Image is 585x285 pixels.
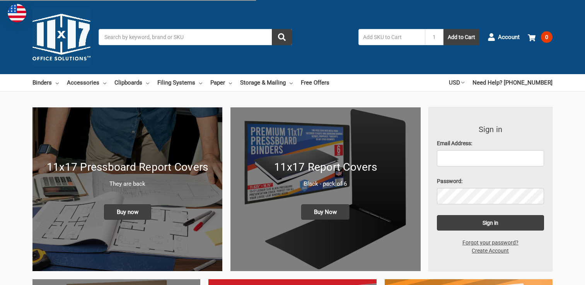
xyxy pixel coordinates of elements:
[472,74,553,91] a: Need Help? [PHONE_NUMBER]
[498,33,520,42] span: Account
[32,8,90,66] img: 11x17.com
[230,107,420,271] a: 11x17 Report Covers 11x17 Report Covers Black - pack of 6 Buy Now
[301,74,329,91] a: Free Offers
[443,29,479,45] button: Add to Cart
[32,74,59,91] a: Binders
[114,74,149,91] a: Clipboards
[157,74,202,91] a: Filing Systems
[41,159,214,175] h1: 11x17 Pressboard Report Covers
[67,74,106,91] a: Accessories
[437,124,544,135] h3: Sign in
[521,264,585,285] iframe: Google Customer Reviews
[239,180,412,188] p: Black - pack of 6
[239,159,412,175] h1: 11x17 Report Covers
[437,139,544,148] label: Email Address:
[301,204,350,220] span: Buy Now
[541,31,553,43] span: 0
[230,107,420,271] img: 11x17 Report Covers
[458,239,523,247] a: Forgot your password?
[8,4,26,22] img: duty and tax information for United States
[467,247,513,255] a: Create Account
[449,74,464,91] a: USD
[104,204,151,220] span: Buy now
[210,74,232,91] a: Paper
[437,215,544,231] input: Sign in
[32,107,222,271] img: New 11x17 Pressboard Binders
[437,177,544,185] label: Password:
[32,107,222,271] a: New 11x17 Pressboard Binders 11x17 Pressboard Report Covers They are back Buy now
[358,29,425,45] input: Add SKU to Cart
[240,74,293,91] a: Storage & Mailing
[528,27,553,47] a: 0
[99,29,292,45] input: Search by keyword, brand or SKU
[488,27,520,47] a: Account
[41,180,214,188] p: They are back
